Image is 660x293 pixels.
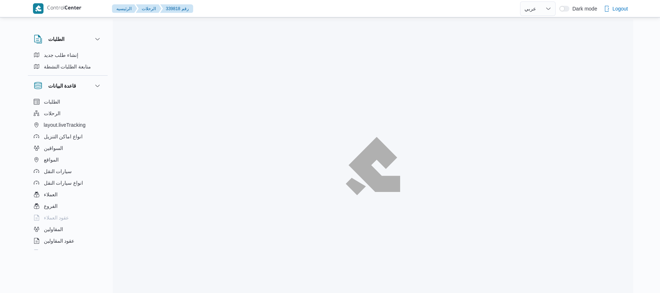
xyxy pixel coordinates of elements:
span: متابعة الطلبات النشطة [44,62,91,71]
button: layout.liveTracking [31,119,105,131]
span: المواقع [44,155,59,164]
span: Logout [613,4,628,13]
div: قاعدة البيانات [28,96,108,253]
button: انواع سيارات النقل [31,177,105,189]
button: سيارات النقل [31,166,105,177]
span: إنشاء طلب جديد [44,51,79,59]
span: اجهزة التليفون [44,248,74,257]
button: المقاولين [31,223,105,235]
img: X8yXhbKr1z7QwAAAABJRU5ErkJggg== [33,3,43,14]
button: الفروع [31,200,105,212]
button: الطلبات [34,35,102,43]
button: السواقين [31,142,105,154]
button: الرئيسيه [112,4,137,13]
button: العملاء [31,189,105,200]
span: العملاء [44,190,58,199]
span: السواقين [44,144,63,152]
span: layout.liveTracking [44,121,86,129]
span: الرحلات [44,109,61,118]
button: المواقع [31,154,105,166]
span: انواع سيارات النقل [44,179,83,187]
span: المقاولين [44,225,63,234]
button: 339818 رقم [160,4,193,13]
button: قاعدة البيانات [34,81,102,90]
h3: الطلبات [48,35,65,43]
span: Dark mode [569,6,597,12]
span: الطلبات [44,97,60,106]
b: Center [65,6,82,12]
button: عقود العملاء [31,212,105,223]
button: عقود المقاولين [31,235,105,247]
button: إنشاء طلب جديد [31,49,105,61]
button: الطلبات [31,96,105,108]
span: عقود المقاولين [44,237,75,245]
div: الطلبات [28,49,108,75]
span: عقود العملاء [44,213,69,222]
h3: قاعدة البيانات [48,81,76,90]
img: ILLA Logo [350,141,396,191]
button: متابعة الطلبات النشطة [31,61,105,72]
span: سيارات النقل [44,167,72,176]
button: اجهزة التليفون [31,247,105,258]
button: Logout [601,1,631,16]
span: الفروع [44,202,58,210]
button: الرحلات [31,108,105,119]
button: الرحلات [136,4,162,13]
span: انواع اماكن التنزيل [44,132,83,141]
button: انواع اماكن التنزيل [31,131,105,142]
